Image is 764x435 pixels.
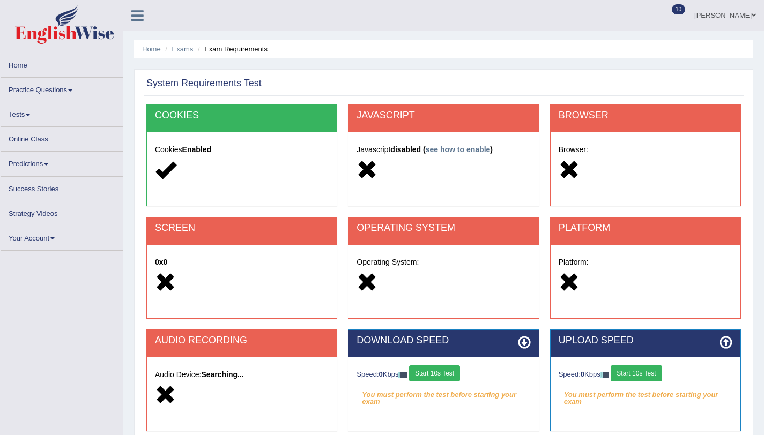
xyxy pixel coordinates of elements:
[1,152,123,172] a: Predictions
[1,53,123,74] a: Home
[1,226,123,247] a: Your Account
[559,365,732,384] div: Speed: Kbps
[426,145,491,154] a: see how to enable
[581,370,584,378] strong: 0
[409,365,460,381] button: Start 10s Test
[559,110,732,121] h2: BROWSER
[155,258,167,266] strong: 0x0
[357,387,530,403] em: You must perform the test before starting your exam
[600,372,609,378] img: ajax-loader-fb-connection.gif
[379,370,383,378] strong: 0
[559,146,732,154] h5: Browser:
[172,45,194,53] a: Exams
[182,145,211,154] strong: Enabled
[559,258,732,266] h5: Platform:
[390,145,493,154] strong: disabled ( )
[559,223,732,234] h2: PLATFORM
[155,223,329,234] h2: SCREEN
[1,201,123,222] a: Strategy Videos
[672,4,685,14] span: 10
[1,177,123,198] a: Success Stories
[155,371,329,379] h5: Audio Device:
[201,370,243,379] strong: Searching...
[357,223,530,234] h2: OPERATING SYSTEM
[195,44,268,54] li: Exam Requirements
[1,78,123,99] a: Practice Questions
[155,110,329,121] h2: COOKIES
[559,387,732,403] em: You must perform the test before starting your exam
[1,102,123,123] a: Tests
[155,335,329,346] h2: AUDIO RECORDING
[357,365,530,384] div: Speed: Kbps
[1,127,123,148] a: Online Class
[155,146,329,154] h5: Cookies
[357,110,530,121] h2: JAVASCRIPT
[357,258,530,266] h5: Operating System:
[559,335,732,346] h2: UPLOAD SPEED
[611,365,662,381] button: Start 10s Test
[357,146,530,154] h5: Javascript
[398,372,407,378] img: ajax-loader-fb-connection.gif
[146,78,262,89] h2: System Requirements Test
[142,45,161,53] a: Home
[357,335,530,346] h2: DOWNLOAD SPEED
